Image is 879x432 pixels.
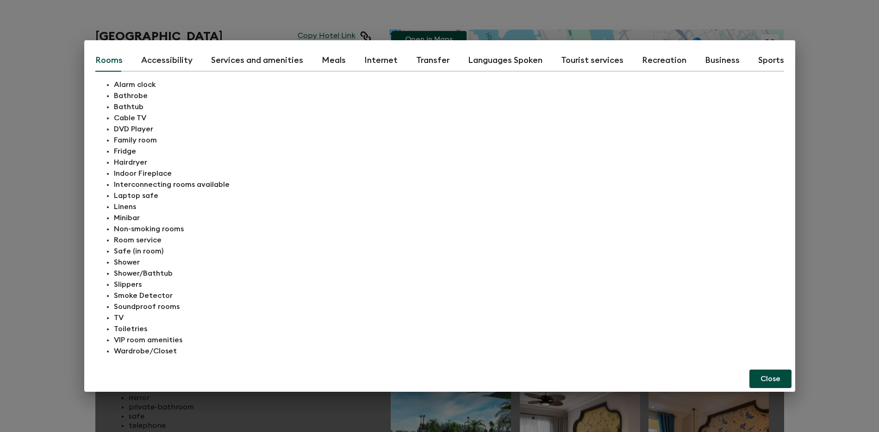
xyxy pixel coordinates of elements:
p: Hairdryer [114,157,784,168]
p: Bathtub [114,101,784,112]
p: TV [114,312,784,323]
p: Interconnecting rooms available [114,179,784,190]
p: Shower/Bathtub [114,268,784,279]
button: Accessibility [141,49,193,72]
button: Rooms [95,49,123,72]
button: Transfer [416,49,449,72]
p: Minibar [114,212,784,223]
p: Safe (in room) [114,246,784,257]
button: Tourist services [561,49,623,72]
button: Internet [364,49,398,72]
button: Languages Spoken [468,49,542,72]
button: Business [705,49,740,72]
p: Slippers [114,279,784,290]
p: Toiletries [114,323,784,334]
p: Alarm clock [114,79,784,90]
p: Cable TV [114,112,784,123]
p: Family room [114,135,784,146]
p: Laptop safe [114,190,784,201]
p: Indoor Fireplace [114,168,784,179]
p: Smoke Detector [114,290,784,301]
p: Fridge [114,146,784,157]
button: Services and amenities [211,49,303,72]
button: Recreation [642,49,686,72]
p: Room service [114,235,784,246]
p: Bathrobe [114,90,784,101]
button: Close [749,370,792,388]
p: Non-smoking rooms [114,223,784,235]
button: Sports [758,49,784,72]
button: Meals [322,49,346,72]
p: Shower [114,257,784,268]
p: Linens [114,201,784,212]
p: VIP room amenities [114,334,784,346]
p: Wardrobe/Closet [114,346,784,357]
p: Soundproof rooms [114,301,784,312]
p: DVD Player [114,123,784,135]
